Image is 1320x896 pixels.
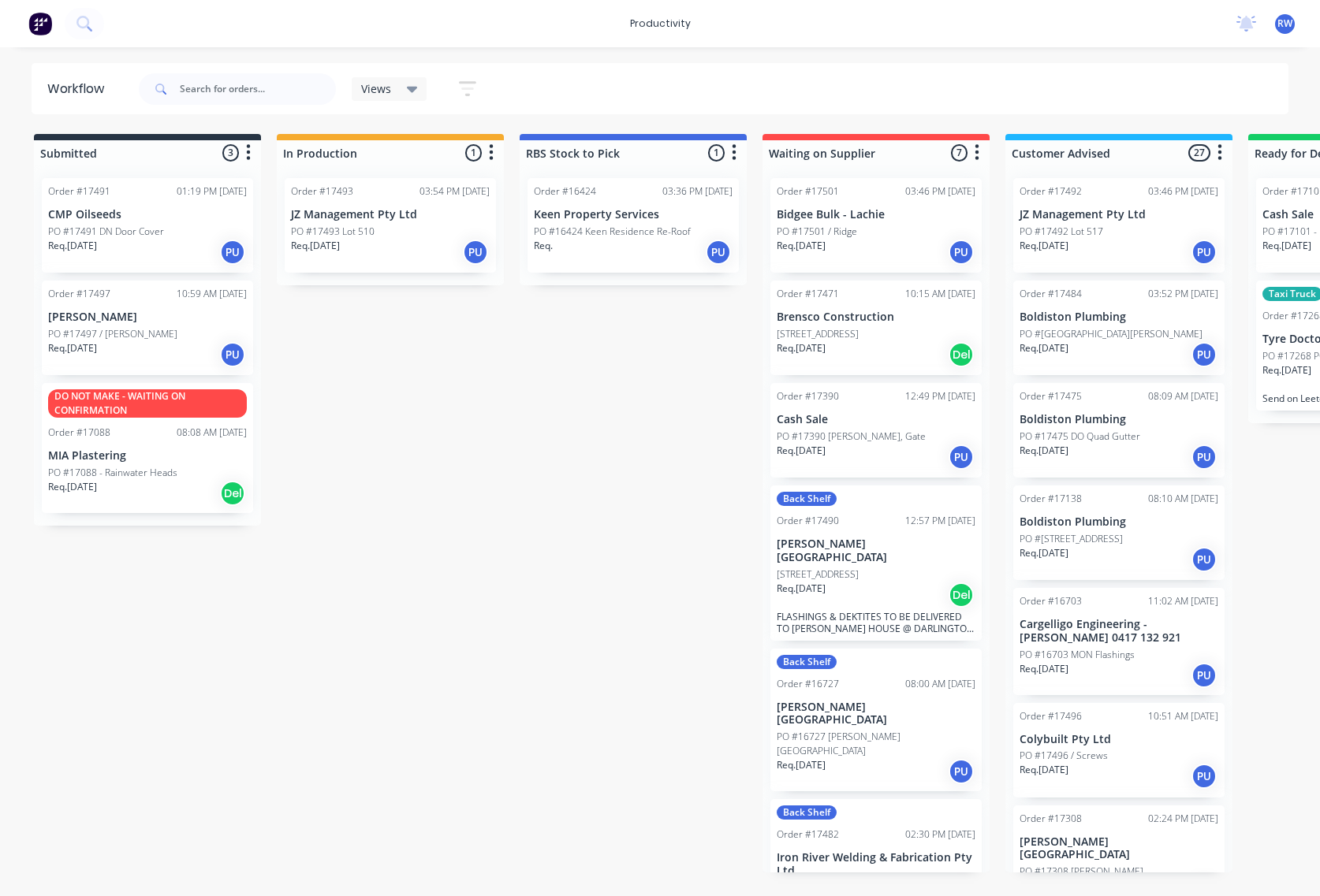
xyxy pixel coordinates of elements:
div: 03:54 PM [DATE] [419,184,490,199]
p: PO #[GEOGRAPHIC_DATA][PERSON_NAME] [1020,327,1203,341]
div: 10:15 AM [DATE] [905,287,975,301]
div: 02:30 PM [DATE] [905,827,975,842]
p: Req. [DATE] [777,758,826,772]
div: Order #17308 [1020,812,1082,826]
div: Order #1749610:51 AM [DATE]Colybuilt Pty LtdPO #17496 / ScrewsReq.[DATE]PU [1013,703,1225,797]
input: Search for orders... [180,73,336,105]
div: Order #16703 [1020,594,1082,608]
div: PU [1191,444,1217,470]
p: Req. [DATE] [777,582,826,596]
p: [PERSON_NAME] [48,310,247,324]
p: Boldiston Plumbing [1020,515,1218,529]
div: PU [949,444,974,470]
p: [STREET_ADDRESS] [777,327,859,341]
div: 03:52 PM [DATE] [1148,287,1218,301]
div: PU [1191,547,1217,572]
p: JZ Management Pty Ltd [1020,208,1218,221]
div: Order #17482 [777,827,839,842]
div: Order #1749303:54 PM [DATE]JZ Management Pty LtdPO #17493 Lot 510Req.[DATE]PU [285,178,496,273]
div: 02:24 PM [DATE] [1148,812,1218,826]
div: 08:00 AM [DATE] [905,677,975,691]
div: Order #16424 [534,184,596,199]
p: Iron River Welding & Fabrication Pty Ltd [777,851,975,878]
div: PU [1191,764,1217,789]
p: PO #17496 / Screws [1020,749,1108,763]
p: PO #17308 [PERSON_NAME] [1020,864,1143,879]
div: Order #16727 [777,677,839,691]
p: PO #17491 DN Door Cover [48,225,164,239]
div: PU [220,342,245,367]
p: Req. [DATE] [48,239,97,253]
p: PO #16727 [PERSON_NAME][GEOGRAPHIC_DATA] [777,730,975,758]
div: Del [949,582,974,608]
p: PO #17501 / Ridge [777,225,857,239]
p: Req. [534,239,553,253]
div: Order #17497 [48,287,110,301]
div: Order #17492 [1020,184,1082,199]
div: 08:09 AM [DATE] [1148,389,1218,403]
div: Back Shelf [777,492,837,506]
p: Boldiston Plumbing [1020,310,1218,324]
div: 08:10 AM [DATE] [1148,492,1218,506]
img: Factory [28,12,52,35]
p: PO #17493 Lot 510 [291,225,375,239]
span: RW [1277,17,1292,31]
div: DO NOT MAKE - WAITING ON CONFIRMATIONOrder #1708808:08 AM [DATE]MIA PlasteringPO #17088 - Rainwat... [42,383,253,513]
p: Req. [DATE] [291,239,340,253]
div: Order #17484 [1020,287,1082,301]
p: PO #17088 - Rainwater Heads [48,466,177,480]
p: PO #17492 Lot 517 [1020,225,1103,239]
div: Order #1747508:09 AM [DATE]Boldiston PlumbingPO #17475 DO Quad GutterReq.[DATE]PU [1013,383,1225,478]
div: Order #1749101:19 PM [DATE]CMP OilseedsPO #17491 DN Door CoverReq.[DATE]PU [42,178,253,273]
div: Order #17088 [48,426,110,440]
p: CMP Oilseeds [48,208,247,221]
span: Views [361,80,391,97]
p: Cash Sale [777,413,975,426]
div: PU [949,759,974,784]
div: Order #17501 [777,184,839,199]
div: 12:57 PM [DATE] [905,514,975,528]
p: PO #17390 [PERSON_NAME], Gate [777,429,926,444]
p: PO #17475 DO Quad Gutter [1020,429,1140,444]
p: Req. [DATE] [1020,239,1068,253]
div: Back Shelf [777,655,837,669]
p: [PERSON_NAME][GEOGRAPHIC_DATA] [1020,835,1218,862]
div: Order #17138 [1020,492,1082,506]
p: Req. [DATE] [777,444,826,458]
p: Colybuilt Pty Ltd [1020,733,1218,746]
div: Order #1748403:52 PM [DATE]Boldiston PlumbingPO #[GEOGRAPHIC_DATA][PERSON_NAME]Req.[DATE]PU [1013,281,1225,375]
div: Order #17490 [777,514,839,528]
div: PU [220,240,245,265]
div: PU [706,240,731,265]
p: Req. [DATE] [1020,763,1068,777]
p: Req. [DATE] [777,341,826,355]
div: Order #1750103:46 PM [DATE]Bidgee Bulk - LachiePO #17501 / RidgeReq.[DATE]PU [770,178,982,273]
p: [PERSON_NAME][GEOGRAPHIC_DATA] [777,701,975,727]
p: Req. [DATE] [48,480,97,494]
div: Order #1747110:15 AM [DATE]Brensco Construction[STREET_ADDRESS]Req.[DATE]Del [770,281,982,375]
div: DO NOT MAKE - WAITING ON CONFIRMATION [48,389,247,418]
div: 11:02 AM [DATE] [1148,594,1218,608]
div: Workflow [47,80,112,99]
div: 08:08 AM [DATE] [177,426,247,440]
p: PO #[STREET_ADDRESS] [1020,532,1123,546]
p: Req. [DATE] [1020,546,1068,560]
p: Req. [DATE] [1020,341,1068,355]
p: FLASHINGS & DEKTITES TO BE DELIVERED TO [PERSON_NAME] HOUSE @ DARLINGTON PT [DATE] 4th, ALONG WIT... [777,611,975,634]
div: Order #17493 [291,184,353,199]
div: 10:51 AM [DATE] [1148,709,1218,723]
div: Del [220,481,245,506]
div: Back ShelfOrder #1672708:00 AM [DATE][PERSON_NAME][GEOGRAPHIC_DATA]PO #16727 [PERSON_NAME][GEOGRA... [770,649,982,792]
p: PO #16703 MON Flashings [1020,648,1135,662]
div: Back Shelf [777,805,837,820]
div: Order #17390 [777,389,839,403]
p: [STREET_ADDRESS] [777,567,859,582]
p: Req. [DATE] [1262,363,1311,377]
div: 01:19 PM [DATE] [177,184,247,199]
div: Order #1642403:36 PM [DATE]Keen Property ServicesPO #16424 Keen Residence Re-RoofReq.PU [528,178,739,273]
p: Cargelligo Engineering - [PERSON_NAME] 0417 132 921 [1020,618,1218,645]
div: productivity [622,12,699,35]
p: PO #16424 Keen Residence Re-Roof [534,225,691,239]
div: Order #17496 [1020,709,1082,723]
div: 10:59 AM [DATE] [177,287,247,301]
